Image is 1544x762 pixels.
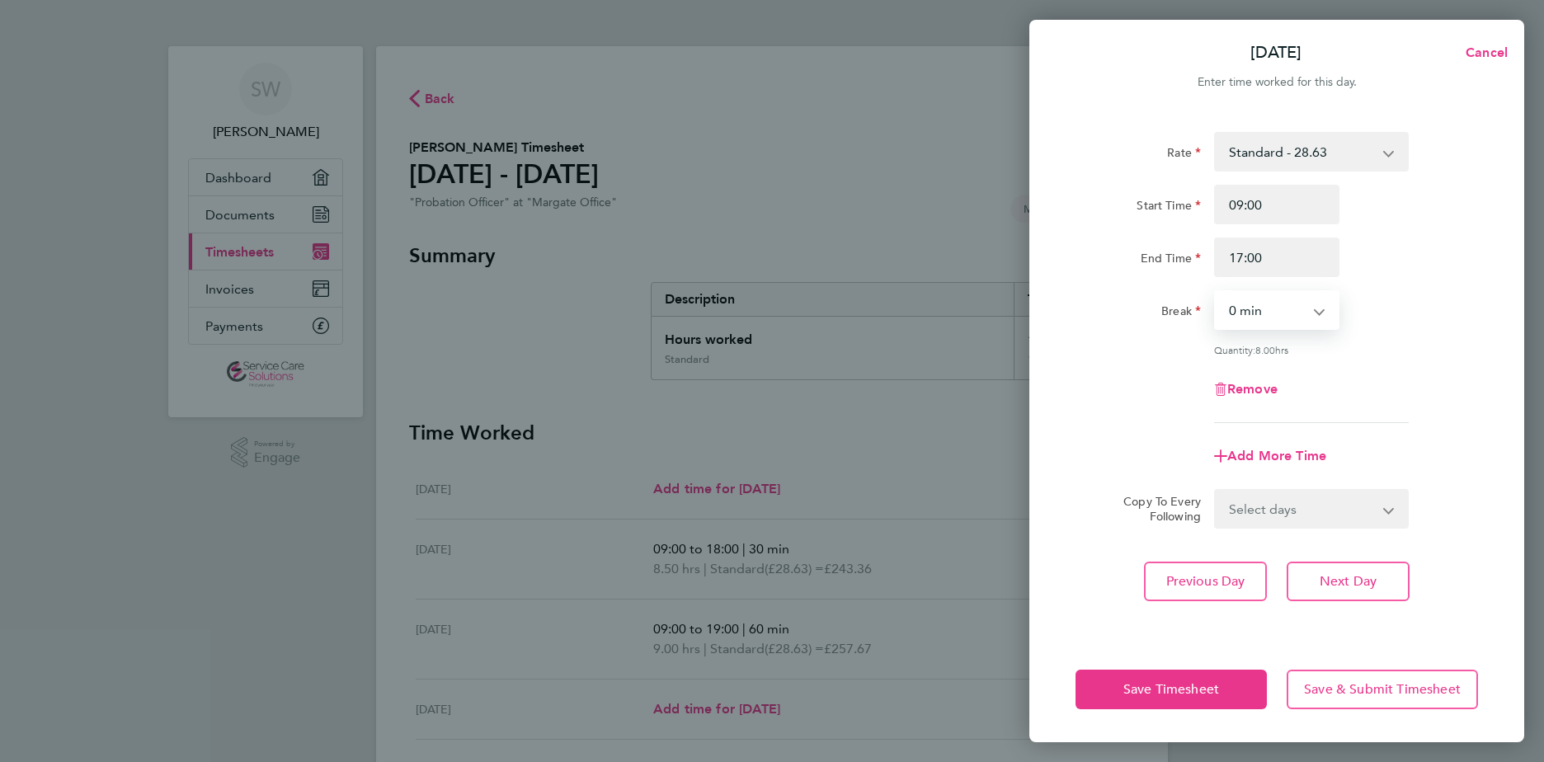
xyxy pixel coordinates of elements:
div: Enter time worked for this day. [1029,73,1524,92]
button: Add More Time [1214,449,1326,463]
label: Rate [1167,145,1201,165]
input: E.g. 08:00 [1214,185,1339,224]
span: 8.00 [1255,343,1275,356]
button: Save Timesheet [1076,670,1267,709]
label: Start Time [1137,198,1201,218]
input: E.g. 18:00 [1214,238,1339,277]
button: Cancel [1439,36,1524,69]
span: Save Timesheet [1123,681,1219,698]
span: Add More Time [1227,448,1326,463]
div: Quantity: hrs [1214,343,1409,356]
label: End Time [1141,251,1201,270]
span: Next Day [1320,573,1377,590]
button: Previous Day [1144,562,1267,601]
p: [DATE] [1250,41,1302,64]
span: Save & Submit Timesheet [1304,681,1461,698]
label: Break [1161,303,1201,323]
span: Remove [1227,381,1278,397]
button: Save & Submit Timesheet [1287,670,1478,709]
button: Remove [1214,383,1278,396]
button: Next Day [1287,562,1410,601]
span: Previous Day [1166,573,1245,590]
label: Copy To Every Following [1110,494,1201,524]
span: Cancel [1461,45,1508,60]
